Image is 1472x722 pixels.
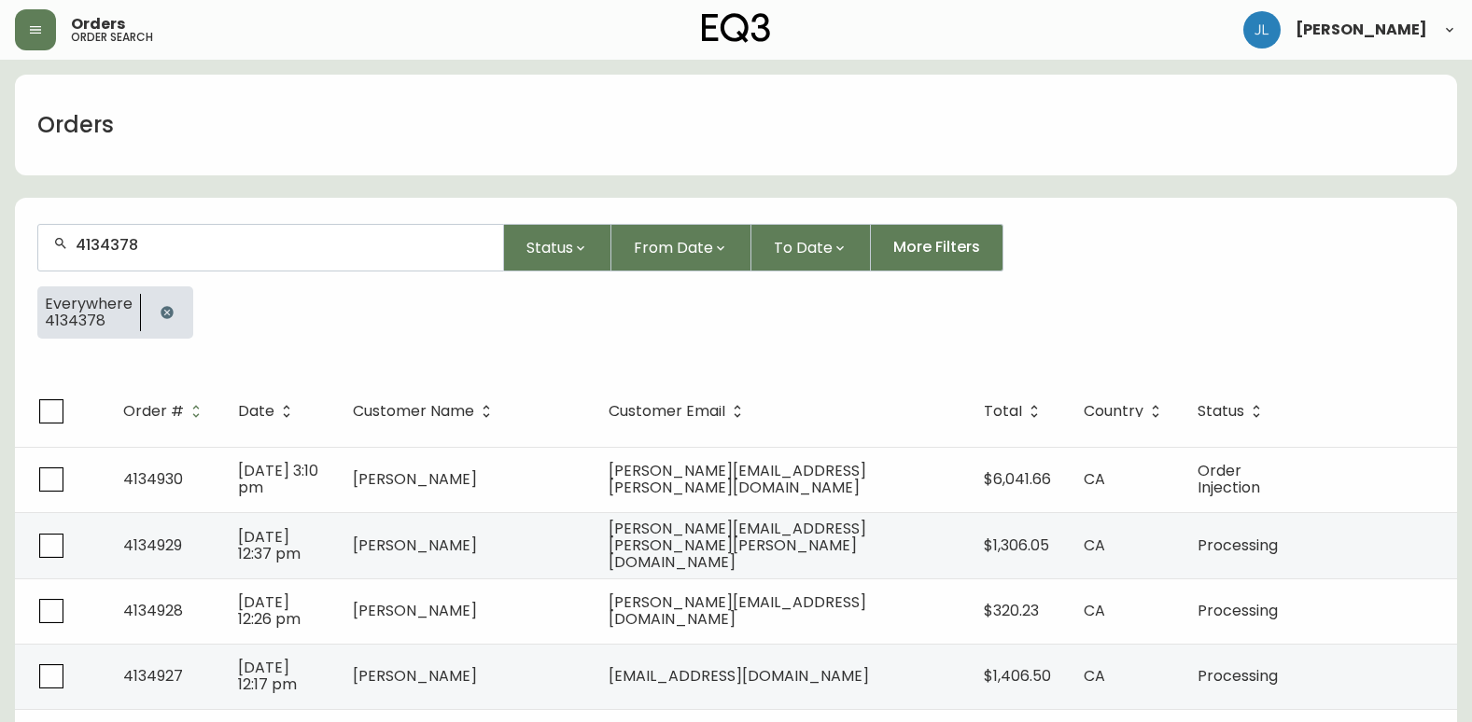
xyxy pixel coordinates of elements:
[353,535,477,556] span: [PERSON_NAME]
[1084,403,1168,420] span: Country
[1198,535,1278,556] span: Processing
[611,224,751,271] button: From Date
[609,460,866,498] span: [PERSON_NAME][EMAIL_ADDRESS][PERSON_NAME][DOMAIN_NAME]
[71,32,153,43] h5: order search
[526,236,573,259] span: Status
[1084,600,1105,621] span: CA
[238,460,318,498] span: [DATE] 3:10 pm
[984,535,1049,556] span: $1,306.05
[238,591,301,630] span: [DATE] 12:26 pm
[609,406,725,417] span: Customer Email
[1243,11,1281,49] img: 1c9c23e2a847dab86f8017579b61559c
[353,406,474,417] span: Customer Name
[984,403,1046,420] span: Total
[238,403,299,420] span: Date
[1198,460,1260,498] span: Order Injection
[1198,600,1278,621] span: Processing
[984,406,1022,417] span: Total
[76,236,488,254] input: Search
[774,236,833,259] span: To Date
[353,403,498,420] span: Customer Name
[1198,665,1278,687] span: Processing
[123,403,208,420] span: Order #
[123,406,184,417] span: Order #
[609,518,866,573] span: [PERSON_NAME][EMAIL_ADDRESS][PERSON_NAME][PERSON_NAME][DOMAIN_NAME]
[71,17,125,32] span: Orders
[1084,535,1105,556] span: CA
[45,312,133,329] span: 4134378
[123,535,182,556] span: 4134929
[353,665,477,687] span: [PERSON_NAME]
[123,665,183,687] span: 4134927
[1198,403,1269,420] span: Status
[984,600,1039,621] span: $320.23
[1084,406,1143,417] span: Country
[893,237,980,257] span: More Filters
[353,468,477,490] span: [PERSON_NAME]
[37,109,114,141] h1: Orders
[238,526,301,564] span: [DATE] 12:37 pm
[634,236,713,259] span: From Date
[871,224,1003,271] button: More Filters
[1084,468,1105,490] span: CA
[1084,665,1105,687] span: CA
[984,665,1051,687] span: $1,406.50
[609,591,866,630] span: [PERSON_NAME][EMAIL_ADDRESS][DOMAIN_NAME]
[123,600,183,621] span: 4134928
[1198,406,1244,417] span: Status
[751,224,871,271] button: To Date
[609,403,750,420] span: Customer Email
[45,296,133,312] span: Everywhere
[238,657,297,695] span: [DATE] 12:17 pm
[504,224,611,271] button: Status
[1296,22,1427,37] span: [PERSON_NAME]
[238,406,274,417] span: Date
[984,468,1051,490] span: $6,041.66
[702,13,771,43] img: logo
[123,468,183,490] span: 4134930
[609,665,869,687] span: [EMAIL_ADDRESS][DOMAIN_NAME]
[353,600,477,621] span: [PERSON_NAME]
